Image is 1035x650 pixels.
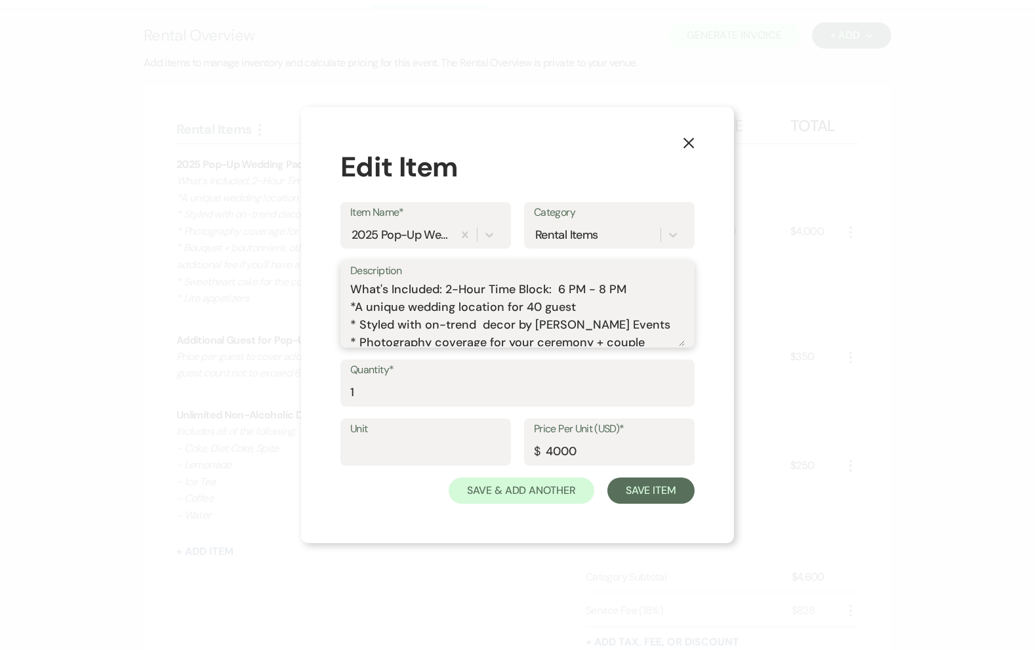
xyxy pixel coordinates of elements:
button: Save & Add Another [449,477,594,504]
div: 2025 Pop-Up Wedding Package [352,226,449,244]
label: Category [534,203,685,222]
label: Unit [350,420,501,439]
label: Quantity* [350,361,685,380]
div: Rental Items [535,226,598,244]
label: Price Per Unit (USD)* [534,420,685,439]
textarea: What's Included: 2-Hour Time Block: 6 PM - 8 PM *A unique wedding location for 40 guest * Styled ... [350,281,685,346]
div: $ [534,443,540,460]
label: Item Name* [350,203,501,222]
label: Description [350,262,685,281]
button: Save Item [607,477,695,504]
div: Edit Item [340,146,695,188]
